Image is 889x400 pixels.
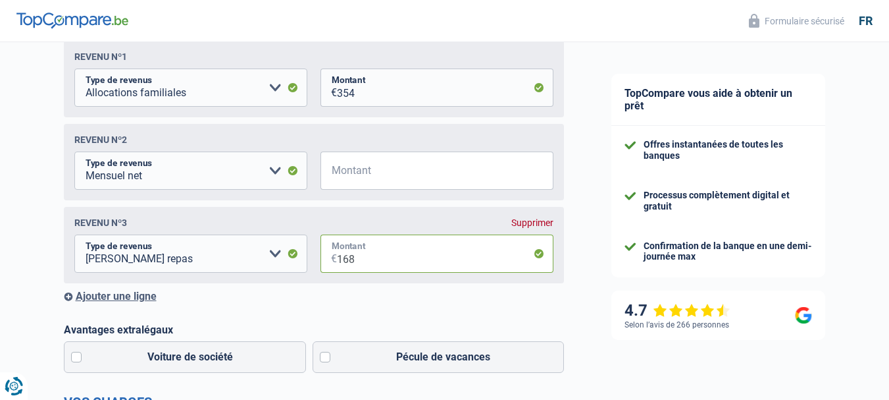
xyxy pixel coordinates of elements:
img: TopCompare Logo [16,13,128,28]
div: fr [859,14,873,28]
div: Confirmation de la banque en une demi-journée max [644,241,812,263]
div: Selon l’avis de 266 personnes [624,320,729,329]
div: Supprimer [511,217,553,228]
label: Voiture de société [64,341,307,373]
label: Avantages extralégaux [64,324,564,336]
div: Revenu nº2 [74,134,127,145]
div: Revenu nº1 [74,51,127,62]
div: TopCompare vous aide à obtenir un prêt [611,74,825,126]
div: Ajouter une ligne [64,290,564,302]
label: Pécule de vacances [313,341,564,373]
div: 4.7 [624,301,730,320]
div: Offres instantanées de toutes les banques [644,139,812,161]
div: Revenu nº3 [74,217,127,228]
span: € [320,235,337,273]
img: Advertisement [3,173,4,173]
span: € [320,69,337,107]
div: Processus complètement digital et gratuit [644,190,812,212]
span: € [320,152,337,190]
button: Formulaire sécurisé [741,10,852,32]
